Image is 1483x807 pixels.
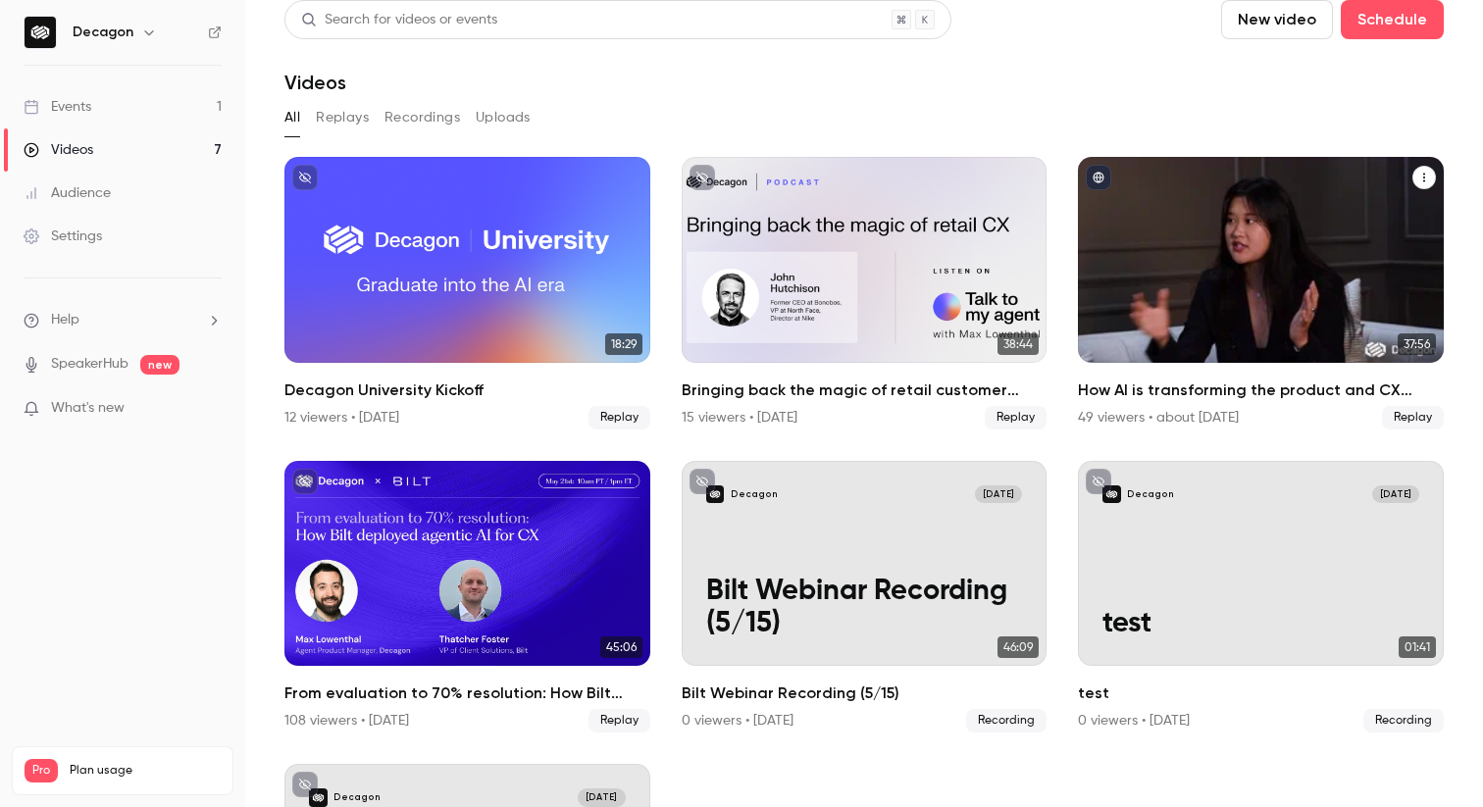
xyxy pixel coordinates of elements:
[24,97,91,117] div: Events
[309,788,328,807] img: Test
[70,763,221,779] span: Plan usage
[600,636,642,658] span: 45:06
[292,165,318,190] button: unpublished
[384,102,460,133] button: Recordings
[1398,333,1436,355] span: 37:56
[1399,636,1436,658] span: 01:41
[578,788,625,807] span: [DATE]
[588,406,650,429] span: Replay
[966,709,1047,732] span: Recording
[1102,485,1121,504] img: test
[1078,461,1444,733] li: test
[24,310,222,330] li: help-dropdown-opener
[284,461,650,733] li: From evaluation to 70% resolution: How Bilt deployed agentic AI for CX
[284,408,399,428] div: 12 viewers • [DATE]
[316,102,369,133] button: Replays
[301,10,497,30] div: Search for videos or events
[997,636,1039,658] span: 46:09
[682,378,1048,402] h2: Bringing back the magic of retail customer experience
[140,355,179,375] span: new
[1363,709,1444,732] span: Recording
[605,333,642,355] span: 18:29
[682,157,1048,429] a: 38:44Bringing back the magic of retail customer experience15 viewers • [DATE]Replay
[1102,608,1418,641] p: test
[1127,488,1174,501] p: Decagon
[25,759,58,782] span: Pro
[51,354,128,375] a: SpeakerHub
[284,378,650,402] h2: Decagon University Kickoff
[333,791,381,804] p: Decagon
[1078,681,1444,705] h2: test
[706,576,1022,642] p: Bilt Webinar Recording (5/15)
[1086,165,1111,190] button: published
[284,102,300,133] button: All
[284,71,346,94] h1: Videos
[1078,461,1444,733] a: testDecagon[DATE]test01:41test0 viewers • [DATE]Recording
[682,461,1048,733] a: Bilt Webinar Recording (5/15)Decagon[DATE]Bilt Webinar Recording (5/15)46:09Bilt Webinar Recordin...
[284,461,650,733] a: 45:06From evaluation to 70% resolution: How Bilt deployed agentic AI for CX108 viewers • [DATE]Re...
[292,772,318,797] button: unpublished
[1078,157,1444,429] li: How AI is transforming the product and CX partnership
[73,23,133,42] h6: Decagon
[51,310,79,330] span: Help
[476,102,531,133] button: Uploads
[198,400,222,418] iframe: Noticeable Trigger
[51,398,125,419] span: What's new
[1078,378,1444,402] h2: How AI is transforming the product and CX partnership
[1078,157,1444,429] a: 37:56How AI is transforming the product and CX partnership49 viewers • about [DATE]Replay
[975,485,1022,504] span: [DATE]
[1078,711,1190,731] div: 0 viewers • [DATE]
[682,461,1048,733] li: Bilt Webinar Recording (5/15)
[997,333,1039,355] span: 38:44
[284,681,650,705] h2: From evaluation to 70% resolution: How Bilt deployed agentic AI for CX
[24,227,102,246] div: Settings
[682,157,1048,429] li: Bringing back the magic of retail customer experience
[706,485,725,504] img: Bilt Webinar Recording (5/15)
[284,157,650,429] li: Decagon University Kickoff
[1078,408,1239,428] div: 49 viewers • about [DATE]
[682,408,797,428] div: 15 viewers • [DATE]
[690,469,715,494] button: unpublished
[24,140,93,160] div: Videos
[1086,469,1111,494] button: unpublished
[588,709,650,732] span: Replay
[284,157,650,429] a: 18:29Decagon University Kickoff12 viewers • [DATE]Replay
[1372,485,1419,504] span: [DATE]
[284,711,409,731] div: 108 viewers • [DATE]
[682,711,793,731] div: 0 viewers • [DATE]
[731,488,778,501] p: Decagon
[682,681,1048,705] h2: Bilt Webinar Recording (5/15)
[985,406,1047,429] span: Replay
[24,183,111,203] div: Audience
[25,17,56,48] img: Decagon
[690,165,715,190] button: unpublished
[1382,406,1444,429] span: Replay
[292,469,318,494] button: unpublished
